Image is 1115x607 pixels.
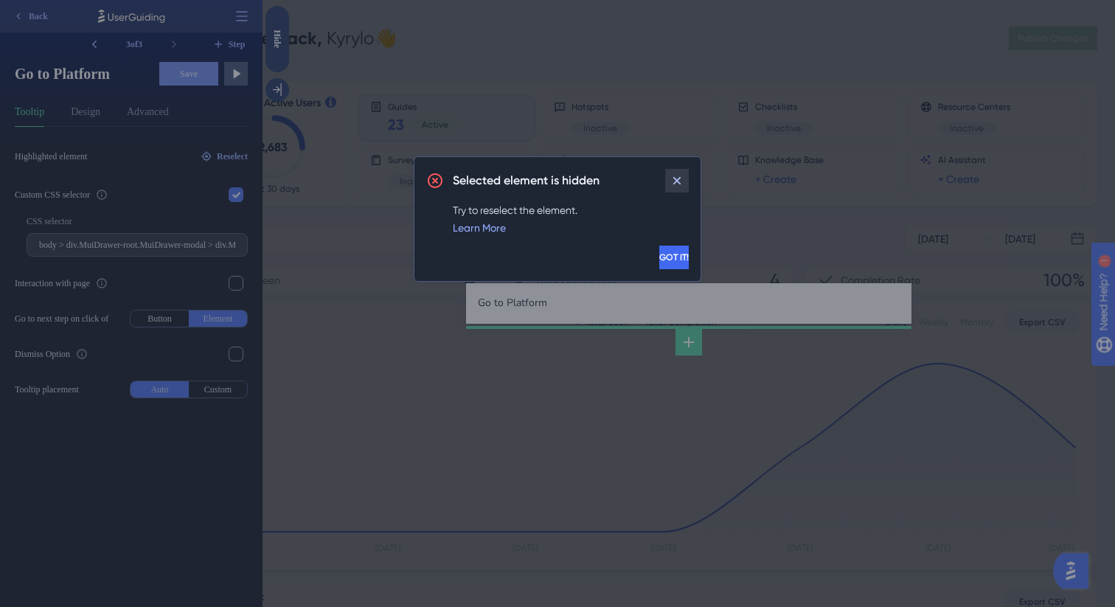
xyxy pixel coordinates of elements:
[189,381,247,398] button: Custom
[131,311,189,327] button: Button
[106,32,162,56] div: 3 of 3
[4,9,31,35] img: launcher-image-alternative-text
[127,103,169,127] button: Advanced
[180,68,198,80] span: Save
[35,4,92,21] span: Need Help?
[453,222,506,234] a: Learn More
[71,103,100,127] button: Design
[15,150,87,162] span: Highlighted element
[15,313,108,325] span: Go to next step on click of
[103,7,107,19] div: 1
[27,215,72,227] div: CSS selector
[453,201,689,219] div: Try to reselect the element.
[15,277,90,289] div: Interaction with page
[159,62,218,86] button: Save
[39,240,235,250] input: Type the CSS selector here. E.g. #ug-logo
[229,38,246,50] span: Step
[15,63,147,84] span: Go to Platform
[453,172,600,190] h2: Selected element is hidden
[29,10,48,22] span: Back
[15,103,44,127] button: Tooltip
[201,145,248,168] button: Reselect
[131,381,189,398] button: Auto
[209,32,248,56] button: Step
[15,384,79,395] span: Tooltip placement
[6,4,55,28] button: Back
[217,150,248,162] span: Reselect
[189,311,247,327] button: Element
[15,189,90,201] div: Custom CSS selector
[659,252,689,263] span: GOT IT!
[15,348,70,360] div: Dismiss Option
